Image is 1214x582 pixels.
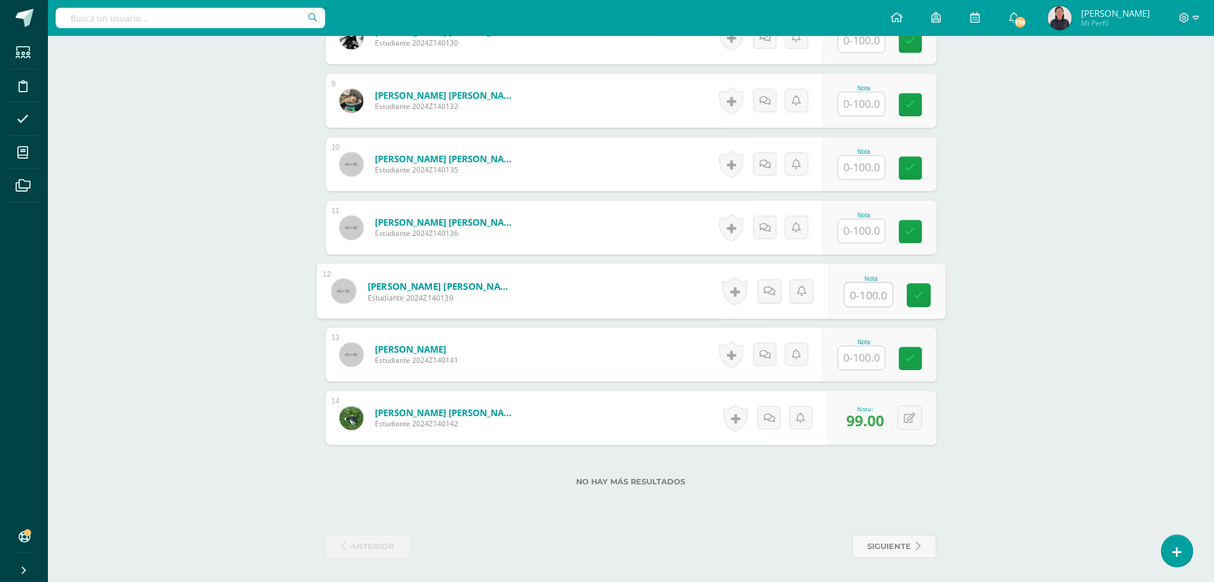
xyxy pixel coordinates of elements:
input: 0-100.0 [838,346,885,369]
a: [PERSON_NAME] [PERSON_NAME] [367,280,515,292]
label: No hay más resultados [326,477,937,486]
span: anterior [351,535,395,557]
input: 0-100.0 [838,92,885,116]
span: Estudiante 2024Z140136 [375,228,519,238]
a: [PERSON_NAME] [375,343,458,355]
div: Nota [844,275,898,281]
input: Busca un usuario... [56,8,325,28]
a: [PERSON_NAME] [PERSON_NAME] [375,216,519,228]
span: 99.00 [847,410,885,431]
span: Estudiante 2024Z140130 [375,38,519,48]
div: Nota: [847,405,885,413]
img: 45x45 [331,278,356,303]
span: Estudiante 2024Z140139 [367,292,515,303]
input: 0-100.0 [838,156,885,179]
img: 67078d01e56025b9630a76423ab6604b.png [1048,6,1072,30]
span: 178 [1014,16,1027,29]
img: 45x45 [340,152,364,176]
span: Estudiante 2024Z140142 [375,419,519,429]
img: 3df0b68b3324e33221bc159c2893f122.png [340,25,364,49]
a: [PERSON_NAME] [PERSON_NAME] [375,89,519,101]
input: 0-100.0 [838,29,885,52]
img: 183f2d1d4e3d810ba2ec84861017af27.png [340,89,364,113]
img: 4bdabfb7f748ff953ed64e9972c00759.png [340,406,364,430]
img: 45x45 [340,342,364,366]
span: [PERSON_NAME] [1081,7,1150,19]
div: Nota [838,212,891,219]
span: Mi Perfil [1081,18,1150,28]
a: [PERSON_NAME] [PERSON_NAME] [375,153,519,165]
div: Nota [838,339,891,345]
input: 0-100.0 [844,283,892,307]
a: [PERSON_NAME] [PERSON_NAME] [375,407,519,419]
span: Estudiante 2024Z140141 [375,355,458,365]
a: siguiente [852,535,937,558]
span: siguiente [868,535,912,557]
span: Estudiante 2024Z140135 [375,165,519,175]
div: Nota [838,85,891,92]
span: Estudiante 2024Z140132 [375,101,519,111]
img: 45x45 [340,216,364,240]
div: Nota [838,148,891,155]
input: 0-100.0 [838,219,885,242]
